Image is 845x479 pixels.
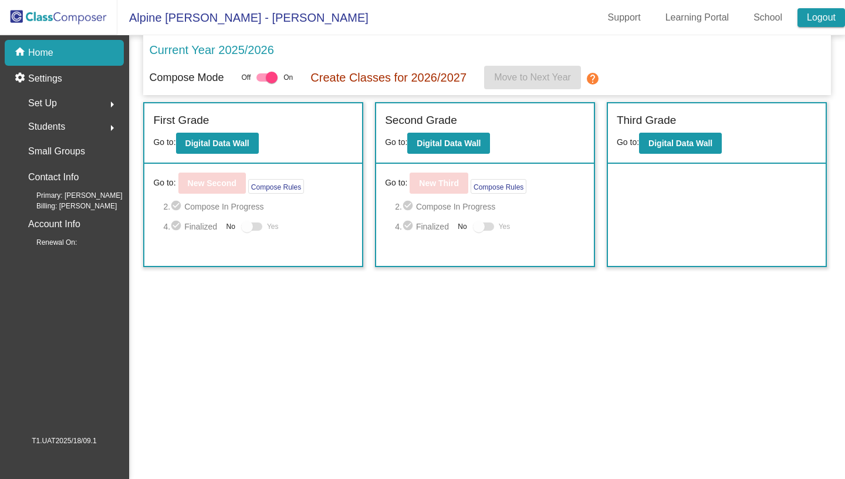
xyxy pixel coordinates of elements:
[28,169,79,185] p: Contact Info
[407,133,490,154] button: Digital Data Wall
[14,72,28,86] mat-icon: settings
[241,72,251,83] span: Off
[617,137,639,147] span: Go to:
[656,8,739,27] a: Learning Portal
[153,112,209,129] label: First Grade
[395,200,585,214] span: 2. Compose In Progress
[170,220,184,234] mat-icon: check_circle
[18,190,123,201] span: Primary: [PERSON_NAME]
[153,177,175,189] span: Go to:
[744,8,792,27] a: School
[105,97,119,112] mat-icon: arrow_right
[586,72,600,86] mat-icon: help
[283,72,293,83] span: On
[410,173,468,194] button: New Third
[28,46,53,60] p: Home
[797,8,845,27] a: Logout
[105,121,119,135] mat-icon: arrow_right
[310,69,467,86] p: Create Classes for 2026/2027
[149,41,273,59] p: Current Year 2025/2026
[18,237,77,248] span: Renewal On:
[28,95,57,112] span: Set Up
[28,72,62,86] p: Settings
[402,200,416,214] mat-icon: check_circle
[385,177,407,189] span: Go to:
[599,8,650,27] a: Support
[170,200,184,214] mat-icon: check_circle
[471,179,526,194] button: Compose Rules
[419,178,459,188] b: New Third
[227,221,235,232] span: No
[18,201,117,211] span: Billing: [PERSON_NAME]
[176,133,259,154] button: Digital Data Wall
[163,220,220,234] span: 4. Finalized
[28,216,80,232] p: Account Info
[617,112,676,129] label: Third Grade
[28,119,65,135] span: Students
[395,220,452,234] span: 4. Finalized
[484,66,581,89] button: Move to Next Year
[14,46,28,60] mat-icon: home
[185,139,249,148] b: Digital Data Wall
[248,179,304,194] button: Compose Rules
[267,220,279,234] span: Yes
[163,200,353,214] span: 2. Compose In Progress
[402,220,416,234] mat-icon: check_circle
[153,137,175,147] span: Go to:
[178,173,246,194] button: New Second
[149,70,224,86] p: Compose Mode
[117,8,369,27] span: Alpine [PERSON_NAME] - [PERSON_NAME]
[648,139,712,148] b: Digital Data Wall
[385,112,457,129] label: Second Grade
[458,221,467,232] span: No
[499,220,511,234] span: Yes
[494,72,571,82] span: Move to Next Year
[385,137,407,147] span: Go to:
[28,143,85,160] p: Small Groups
[639,133,722,154] button: Digital Data Wall
[188,178,236,188] b: New Second
[417,139,481,148] b: Digital Data Wall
